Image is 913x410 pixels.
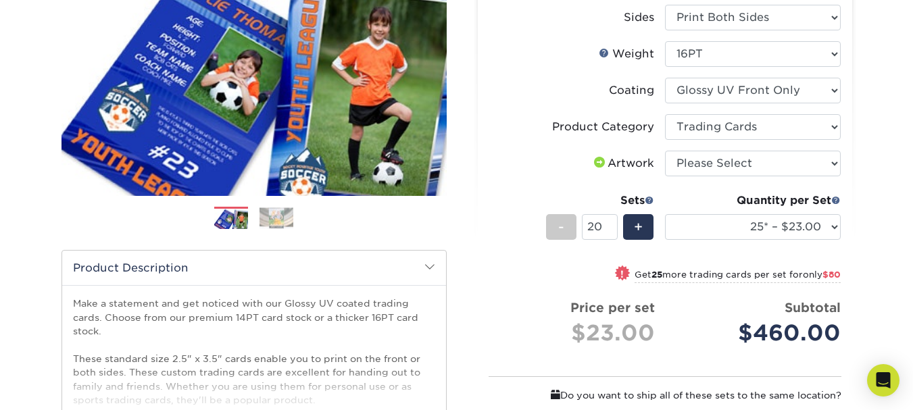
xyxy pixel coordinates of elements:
[570,300,655,315] strong: Price per set
[624,9,654,26] div: Sides
[665,193,841,209] div: Quantity per Set
[546,193,654,209] div: Sets
[499,317,655,349] div: $23.00
[822,270,841,280] span: $80
[620,267,624,281] span: !
[651,270,662,280] strong: 25
[867,364,899,396] div: Open Intercom Messenger
[675,317,841,349] div: $460.00
[489,388,841,403] div: Do you want to ship all of these sets to the same location?
[260,207,293,228] img: Trading Cards 02
[552,119,654,135] div: Product Category
[635,270,841,283] small: Get more trading cards per set for
[634,217,643,237] span: +
[558,217,564,237] span: -
[609,82,654,99] div: Coating
[803,270,841,280] span: only
[214,207,248,231] img: Trading Cards 01
[599,46,654,62] div: Weight
[785,300,841,315] strong: Subtotal
[591,155,654,172] div: Artwork
[62,251,446,285] h2: Product Description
